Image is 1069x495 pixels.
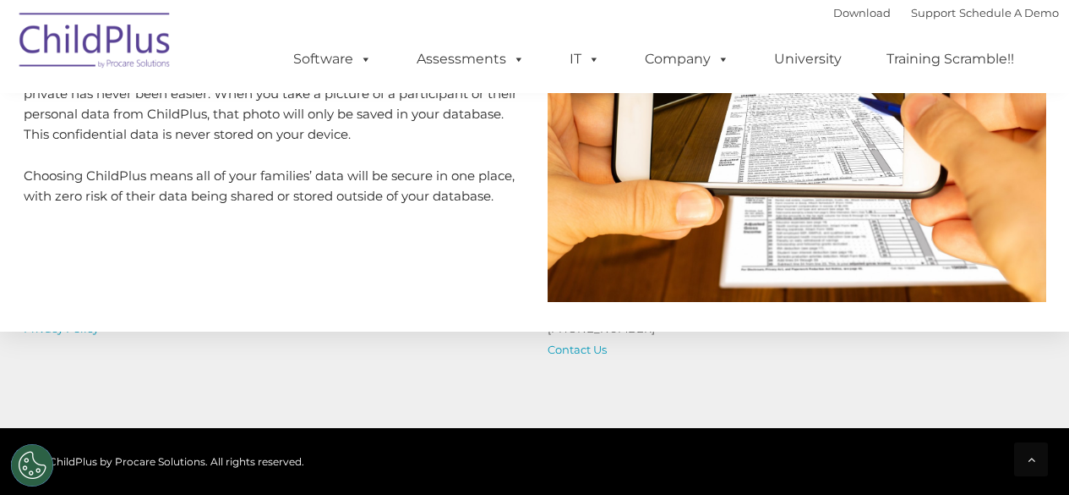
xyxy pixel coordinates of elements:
[400,42,542,76] a: Assessments
[24,63,522,145] p: With ChildPlus, keeping your children and families photos and documents private has never been ea...
[833,6,1059,19] font: |
[553,42,617,76] a: IT
[870,42,1031,76] a: Training Scramble!!
[11,455,304,468] span: © 2025 ChildPlus by Procare Solutions. All rights reserved.
[11,444,53,487] button: Cookies Settings
[959,6,1059,19] a: Schedule A Demo
[757,42,859,76] a: University
[833,6,891,19] a: Download
[628,42,746,76] a: Company
[548,343,607,356] a: Contact Us
[276,42,389,76] a: Software
[911,6,956,19] a: Support
[24,166,522,206] p: Choosing ChildPlus means all of your families’ data will be secure in one place, with zero risk o...
[11,1,180,85] img: ChildPlus by Procare Solutions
